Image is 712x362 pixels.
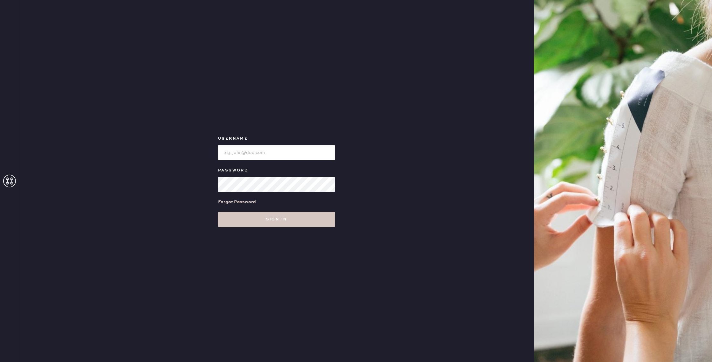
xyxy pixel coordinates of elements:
[218,145,335,160] input: e.g. john@doe.com
[218,198,256,205] div: Forgot Password
[218,192,256,212] a: Forgot Password
[218,135,335,143] label: Username
[218,212,335,227] button: Sign in
[218,167,335,174] label: Password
